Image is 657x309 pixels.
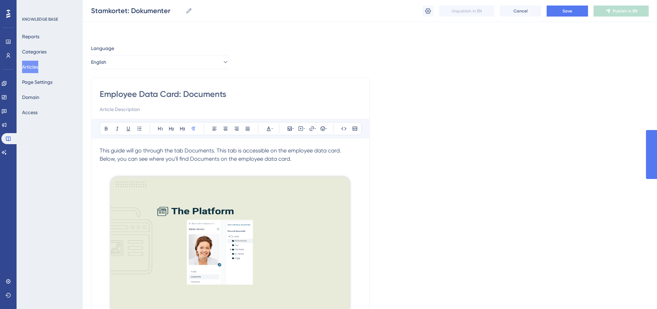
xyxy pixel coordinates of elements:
[514,8,528,14] span: Cancel
[100,105,361,113] input: Article Description
[91,58,106,66] span: English
[22,30,39,43] button: Reports
[91,44,114,52] span: Language
[22,61,38,73] button: Articles
[22,76,52,88] button: Page Settings
[100,147,341,154] span: This guide will go through the tab Documents. This tab is accessible on the employee data card.
[563,8,572,14] span: Save
[22,106,38,119] button: Access
[100,156,291,162] span: Below, you can see where you'll find Documents on the employee data card.
[547,6,588,17] button: Save
[439,6,494,17] button: Unpublish in EN
[613,8,637,14] span: Publish in EN
[452,8,482,14] span: Unpublish in EN
[22,46,47,58] button: Categories
[91,55,229,69] button: English
[500,6,541,17] button: Cancel
[22,91,39,103] button: Domain
[100,89,361,100] input: Article Title
[91,6,183,16] input: Article Name
[22,17,58,22] div: KNOWLEDGE BASE
[594,6,649,17] button: Publish in EN
[628,282,649,302] iframe: UserGuiding AI Assistant Launcher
